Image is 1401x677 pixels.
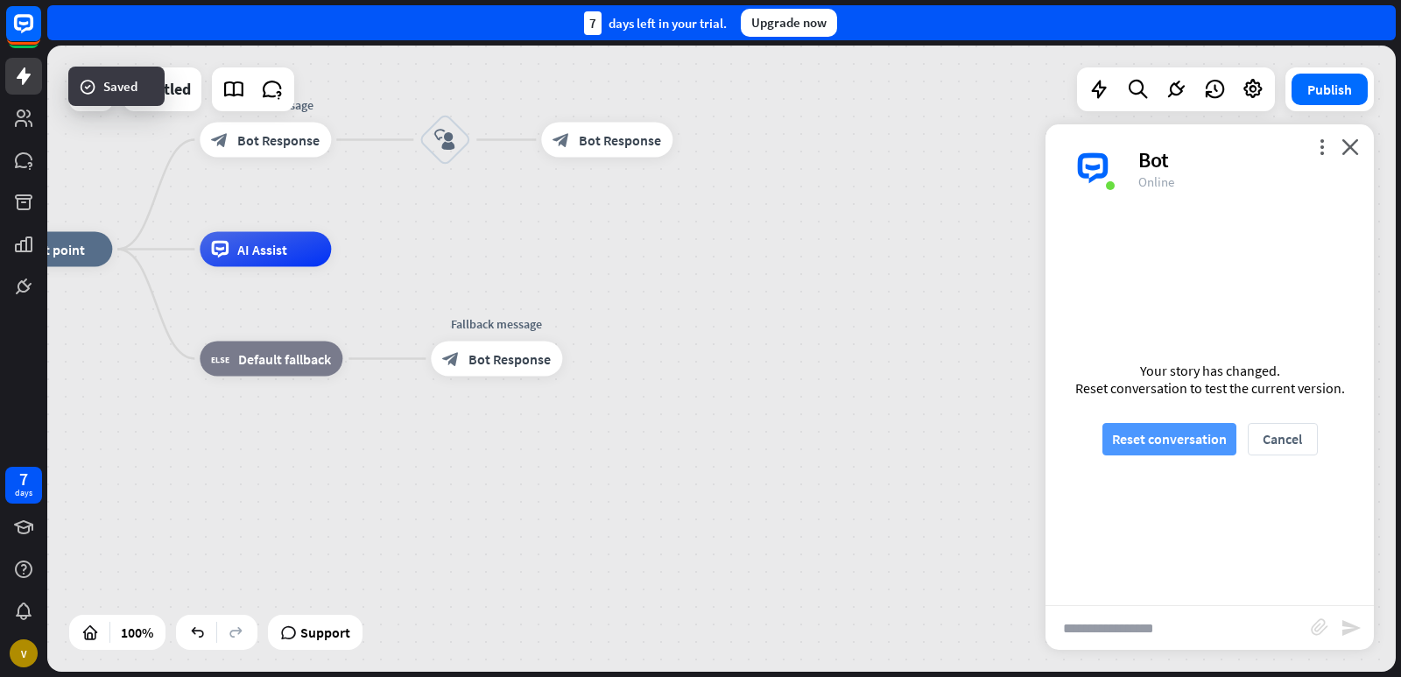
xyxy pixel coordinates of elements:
span: Bot Response [468,350,551,368]
div: Untitled [134,67,191,111]
i: block_fallback [211,350,229,368]
div: Fallback message [418,315,575,333]
div: 7 [584,11,602,35]
button: Open LiveChat chat widget [14,7,67,60]
span: Saved [103,77,137,95]
i: block_bot_response [553,131,570,149]
button: Publish [1292,74,1368,105]
div: 7 [19,471,28,487]
div: Your story has changed. [1075,362,1345,379]
div: V [10,639,38,667]
div: Reset conversation to test the current version. [1075,379,1345,397]
i: block_bot_response [442,350,460,368]
span: Default fallback [238,350,331,368]
button: Reset conversation [1102,423,1236,455]
span: AI Assist [237,241,287,258]
span: Bot Response [237,131,320,149]
a: 7 days [5,467,42,504]
span: Support [300,618,350,646]
i: block_user_input [434,130,455,151]
span: Start point [19,241,85,258]
div: 100% [116,618,158,646]
div: Welcome message [187,96,344,114]
i: success [79,78,96,95]
div: Upgrade now [741,9,837,37]
span: Bot Response [579,131,661,149]
i: block_bot_response [211,131,229,149]
div: days left in your trial. [584,11,727,35]
i: send [1341,617,1362,638]
i: close [1341,138,1359,155]
div: Bot [1138,146,1353,173]
i: more_vert [1313,138,1330,155]
div: Online [1138,173,1353,190]
i: block_attachment [1311,618,1328,636]
div: days [15,487,32,499]
button: Cancel [1248,423,1318,455]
